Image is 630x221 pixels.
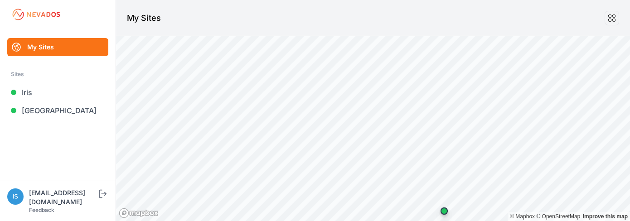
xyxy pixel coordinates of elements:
a: Map feedback [583,213,628,220]
div: Sites [11,69,105,80]
div: [EMAIL_ADDRESS][DOMAIN_NAME] [29,188,97,207]
a: Mapbox logo [119,208,159,218]
h1: My Sites [127,12,161,24]
a: My Sites [7,38,108,56]
img: Nevados [11,7,62,22]
a: Feedback [29,207,54,213]
canvas: Map [116,36,630,221]
a: Iris [7,83,108,101]
a: OpenStreetMap [536,213,580,220]
img: iswagart@prim.com [7,188,24,205]
a: [GEOGRAPHIC_DATA] [7,101,108,120]
div: Map marker [435,202,453,220]
a: Mapbox [510,213,535,220]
